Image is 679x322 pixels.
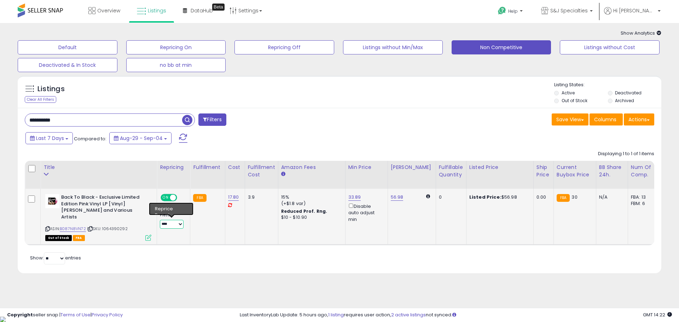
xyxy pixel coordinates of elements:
h5: Listings [37,84,65,94]
div: (+$1.8 var) [281,200,340,207]
img: 31jhwj3ImBL._SL40_.jpg [45,194,59,208]
span: Aug-29 - Sep-04 [120,135,163,142]
button: Aug-29 - Sep-04 [109,132,172,144]
div: seller snap | | [7,312,123,318]
button: Actions [624,113,654,125]
a: 1 listing [328,311,344,318]
div: 15% [281,194,340,200]
span: S&J Specialties [550,7,588,14]
span: OFF [176,195,187,201]
a: Terms of Use [60,311,91,318]
div: 0.00 [536,194,548,200]
label: Active [562,90,575,96]
button: Listings without Cost [560,40,660,54]
div: 3.9 [248,194,273,200]
span: Columns [594,116,616,123]
a: Privacy Policy [92,311,123,318]
div: Current Buybox Price [557,164,593,178]
b: Back To Black - Exclusive Limited Edition Pink Vinyl LP [Vinyl] [PERSON_NAME] and Various Artists [61,194,147,222]
div: Listed Price [469,164,530,171]
div: $10 - $10.90 [281,215,340,221]
button: Save View [552,113,588,125]
span: Show Analytics [621,30,661,36]
div: Num of Comp. [631,164,657,178]
span: FBA [73,235,85,241]
button: Filters [198,113,226,126]
small: Amazon Fees. [281,171,285,177]
button: Repricing Off [234,40,334,54]
button: Repricing On [126,40,226,54]
a: 2 active listings [391,311,426,318]
span: Show: entries [30,254,81,261]
small: FBA [193,194,206,202]
a: B087N8VN72 [60,226,86,232]
span: Overview [97,7,120,14]
span: Compared to: [74,135,106,142]
span: Last 7 Days [36,135,64,142]
div: Displaying 1 to 1 of 1 items [598,151,654,157]
a: Hi [PERSON_NAME] [604,7,661,23]
div: Cost [228,164,242,171]
label: Archived [615,98,634,104]
span: All listings that are currently out of stock and unavailable for purchase on Amazon [45,235,72,241]
a: 56.98 [391,194,404,201]
span: 2025-09-12 14:22 GMT [643,311,672,318]
div: Fulfillment [193,164,222,171]
div: Title [43,164,154,171]
span: Listings [148,7,166,14]
div: Preset: [160,213,185,229]
div: Repricing [160,164,187,171]
span: | SKU: 1064390292 [87,226,128,232]
div: Disable auto adjust min [348,202,382,223]
div: Amazon AI [160,205,185,211]
b: Reduced Prof. Rng. [281,208,327,214]
div: Fulfillment Cost [248,164,275,178]
a: Help [492,1,530,23]
div: Ship Price [536,164,551,178]
a: 33.89 [348,194,361,201]
p: Listing States: [554,82,661,88]
span: Hi [PERSON_NAME] [613,7,656,14]
button: Deactivated & In Stock [18,58,117,72]
button: Columns [590,113,623,125]
span: DataHub [191,7,213,14]
div: ASIN: [45,194,151,240]
div: FBA: 13 [631,194,654,200]
button: Default [18,40,117,54]
button: no bb at min [126,58,226,72]
div: Last InventoryLab Update: 5 hours ago, requires user action, not synced. [240,312,672,318]
small: FBA [557,194,570,202]
button: Non Competitive [452,40,551,54]
div: [PERSON_NAME] [391,164,433,171]
div: 0 [439,194,461,200]
div: Fulfillable Quantity [439,164,463,178]
span: Help [508,8,518,14]
div: Clear All Filters [25,96,56,103]
label: Out of Stock [562,98,587,104]
b: Listed Price: [469,194,501,200]
i: Get Help [498,6,506,15]
span: ON [161,195,170,201]
a: 17.80 [228,194,239,201]
div: Tooltip anchor [212,4,225,11]
button: Last 7 Days [25,132,73,144]
div: N/A [599,194,622,200]
div: $56.98 [469,194,528,200]
div: FBM: 6 [631,200,654,207]
span: 30 [571,194,577,200]
label: Deactivated [615,90,642,96]
div: Amazon Fees [281,164,342,171]
strong: Copyright [7,311,33,318]
div: Min Price [348,164,385,171]
button: Listings without Min/Max [343,40,443,54]
div: BB Share 24h. [599,164,625,178]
